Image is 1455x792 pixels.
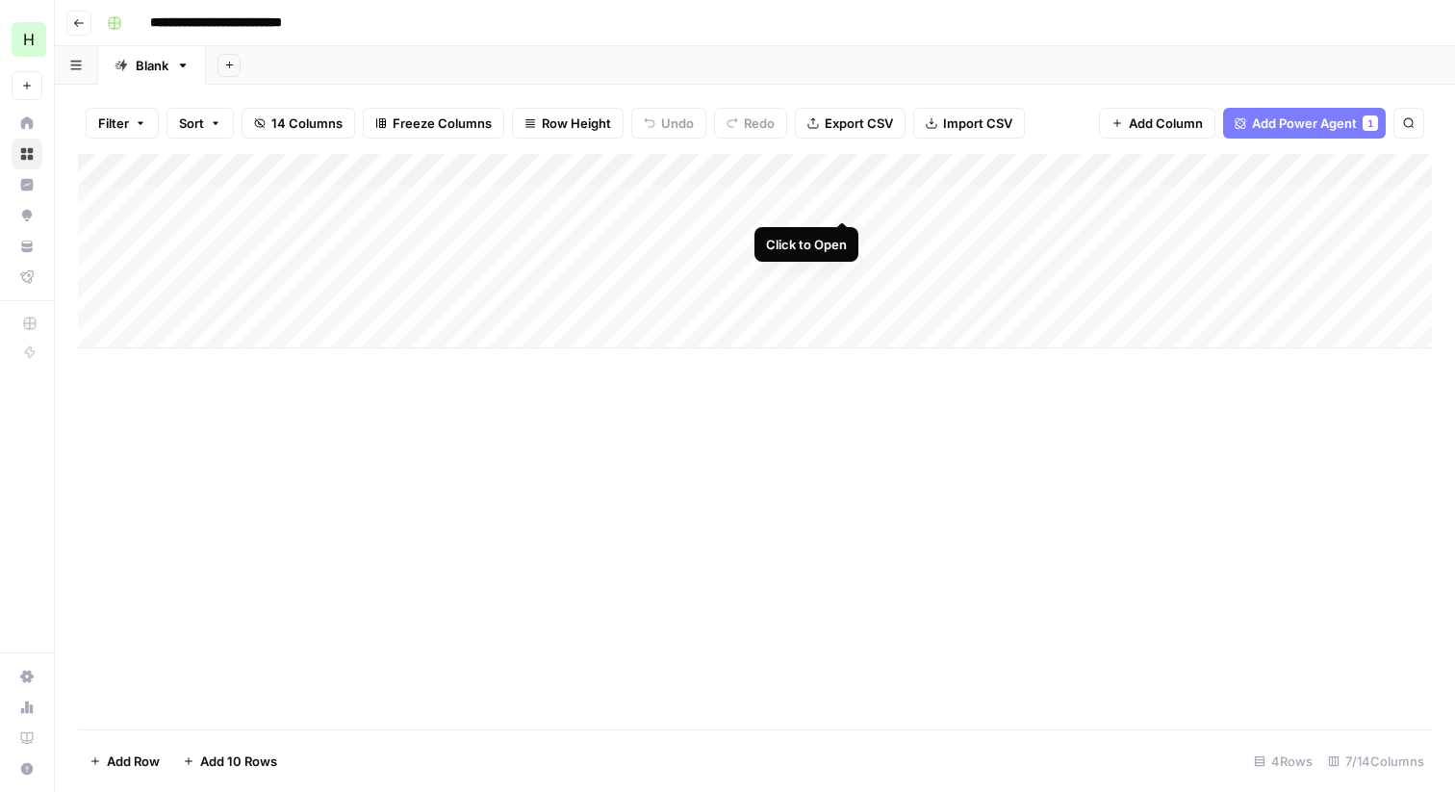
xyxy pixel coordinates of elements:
span: 14 Columns [271,114,343,133]
span: Add Row [107,752,160,771]
span: Filter [98,114,129,133]
span: Sort [179,114,204,133]
div: Click to Open [766,235,847,254]
span: Export CSV [825,114,893,133]
button: Sort [166,108,234,139]
button: Freeze Columns [363,108,504,139]
button: Add 10 Rows [171,746,289,777]
a: Your Data [12,231,42,262]
span: 1 [1367,115,1373,131]
span: Redo [744,114,775,133]
span: H [23,28,35,51]
button: Row Height [512,108,624,139]
button: Workspace: Hootsuite [12,15,42,64]
a: Home [12,108,42,139]
button: Add Row [78,746,171,777]
button: Filter [86,108,159,139]
button: Add Column [1099,108,1215,139]
span: Undo [661,114,694,133]
a: Usage [12,692,42,723]
a: Flightpath [12,262,42,293]
span: Row Height [542,114,611,133]
div: 1 [1363,115,1378,131]
span: Add Column [1129,114,1203,133]
span: Add Power Agent [1252,114,1357,133]
a: Insights [12,169,42,200]
a: Blank [98,46,206,85]
a: Browse [12,139,42,169]
span: Import CSV [943,114,1012,133]
button: Import CSV [913,108,1025,139]
span: Add 10 Rows [200,752,277,771]
button: Help + Support [12,754,42,784]
a: Learning Hub [12,723,42,754]
span: Freeze Columns [393,114,492,133]
div: Blank [136,56,168,75]
button: Add Power Agent1 [1223,108,1386,139]
button: Redo [714,108,787,139]
button: Undo [631,108,706,139]
div: 4 Rows [1246,746,1320,777]
a: Opportunities [12,200,42,231]
button: Export CSV [795,108,906,139]
button: 14 Columns [242,108,355,139]
a: Settings [12,661,42,692]
div: 7/14 Columns [1320,746,1432,777]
